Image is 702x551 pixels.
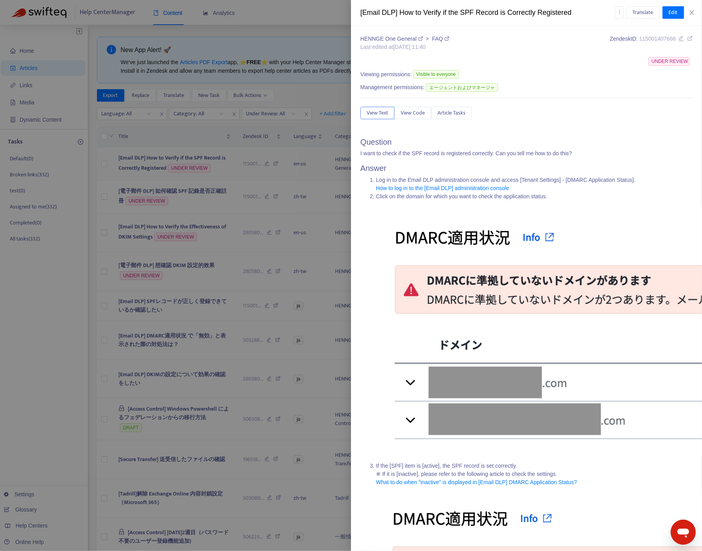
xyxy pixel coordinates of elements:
span: UNDER REVIEW [648,57,689,66]
span: Translate [632,8,653,17]
p: If the [SPF] item is [active], the SPF record is set correctly. ※ If it is [inactive], please ref... [376,462,693,486]
h2: Answer [360,163,693,173]
div: [Email DLP] How to Verify if the SPF Record is Correctly Registered [360,7,616,18]
span: Management permissions: [360,83,424,92]
button: Article Tasks [431,107,472,119]
p: I want to check if the SPF record is registered correctly. Can you tell me how to do this? [360,149,693,158]
button: View Text [360,107,394,119]
span: more [617,9,622,15]
button: more [616,6,623,19]
iframe: メッセージングウィンドウを開くボタン [671,520,696,545]
a: HENNGE One General [360,36,424,42]
h2: Question [360,137,693,147]
button: Translate [626,6,659,19]
span: Visible to everyone [413,70,459,79]
div: Zendesk ID: [610,35,693,51]
span: Viewing permissions: [360,70,412,79]
button: Close [686,9,697,16]
p: Click on the domain for which you want to check the application status. [376,192,693,201]
span: View Text [367,109,388,117]
span: Article Tasks [437,109,466,117]
button: View Code [394,107,431,119]
button: Edit [663,6,684,19]
span: View Code [401,109,425,117]
div: > [360,35,449,43]
a: FAQ [432,36,449,42]
a: How to log in to the [Email DLP] administration console [376,185,509,191]
span: Edit [669,8,678,17]
span: 115001407668 [639,36,676,42]
a: What to do when "inactive" is displayed in [Email DLP] DMARC Application Status? [376,479,577,485]
div: Last edited at [DATE] 11:40 [360,43,449,51]
span: close [689,9,695,16]
span: エージェントおよびマネージャ [426,83,498,92]
li: Log in to the Email DLP administration console and access [Tenant Settings] - [DMARC Application ... [376,176,693,192]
